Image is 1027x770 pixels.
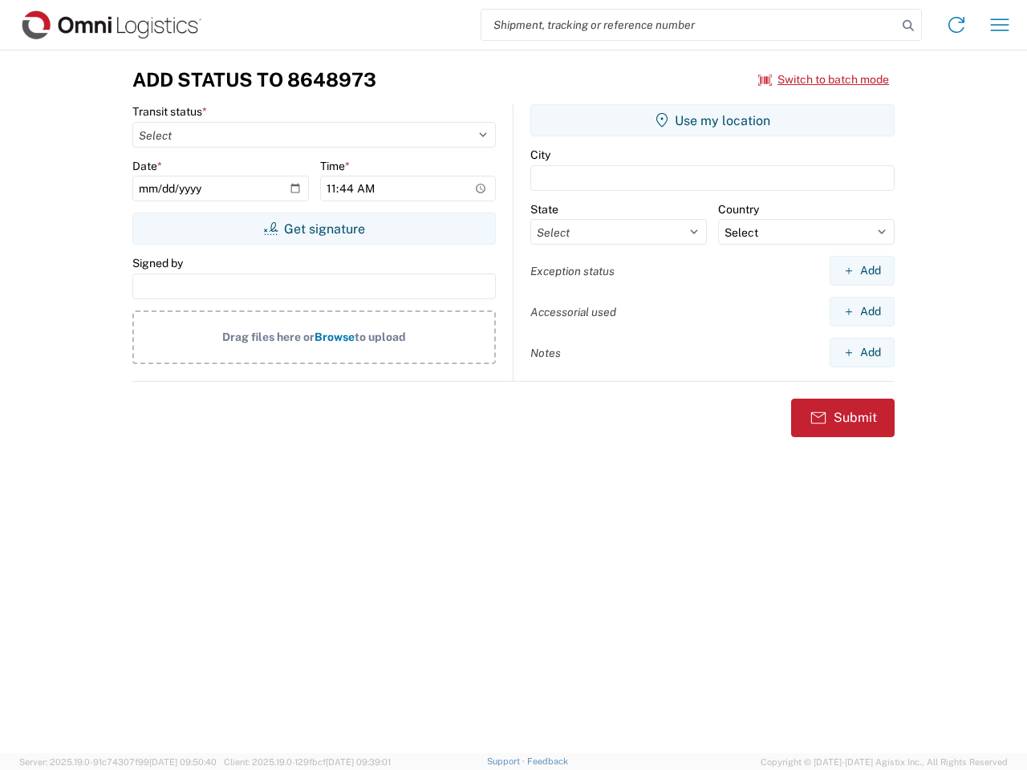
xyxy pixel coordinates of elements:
[530,305,616,319] label: Accessorial used
[355,330,406,343] span: to upload
[530,346,561,360] label: Notes
[132,159,162,173] label: Date
[527,756,568,766] a: Feedback
[830,338,895,367] button: Add
[530,202,558,217] label: State
[315,330,355,343] span: Browse
[132,104,207,119] label: Transit status
[530,104,895,136] button: Use my location
[487,756,527,766] a: Support
[132,256,183,270] label: Signed by
[718,202,759,217] label: Country
[224,757,391,767] span: Client: 2025.19.0-129fbcf
[320,159,350,173] label: Time
[19,757,217,767] span: Server: 2025.19.0-91c74307f99
[149,757,217,767] span: [DATE] 09:50:40
[481,10,897,40] input: Shipment, tracking or reference number
[758,67,889,93] button: Switch to batch mode
[530,148,550,162] label: City
[326,757,391,767] span: [DATE] 09:39:01
[132,68,376,91] h3: Add Status to 8648973
[830,297,895,326] button: Add
[530,264,615,278] label: Exception status
[791,399,895,437] button: Submit
[132,213,496,245] button: Get signature
[830,256,895,286] button: Add
[222,330,315,343] span: Drag files here or
[761,755,1008,769] span: Copyright © [DATE]-[DATE] Agistix Inc., All Rights Reserved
